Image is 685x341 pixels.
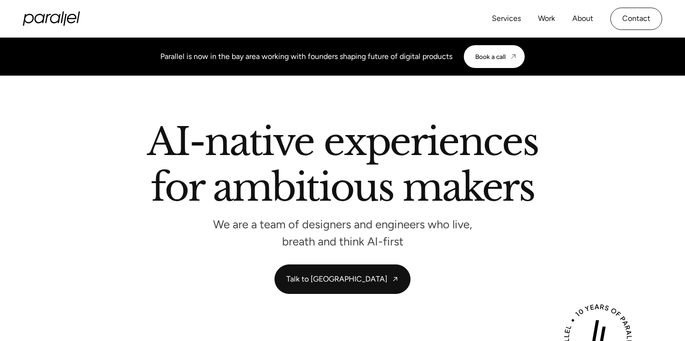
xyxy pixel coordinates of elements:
a: Services [492,12,521,26]
a: Work [538,12,555,26]
a: home [23,11,80,26]
a: Book a call [464,45,525,68]
a: Contact [610,8,662,30]
p: We are a team of designers and engineers who live, breath and think AI-first [200,220,485,245]
div: Parallel is now in the bay area working with founders shaping future of digital products [160,51,452,62]
div: Book a call [475,53,506,60]
h2: AI-native experiences for ambitious makers [71,123,614,210]
img: CTA arrow image [509,53,517,60]
a: About [572,12,593,26]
